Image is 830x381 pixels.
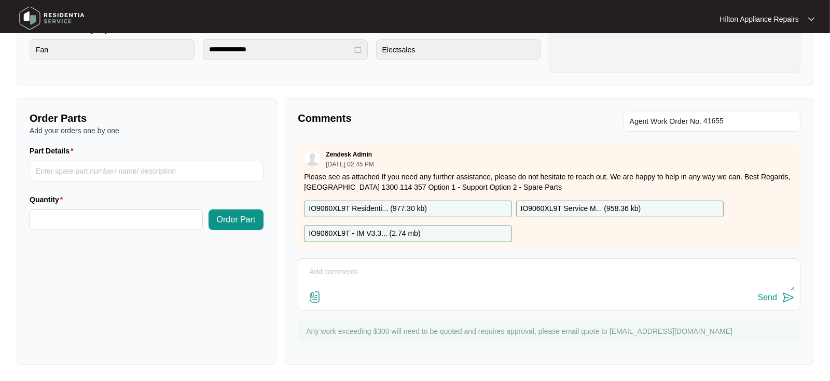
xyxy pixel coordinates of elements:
[326,161,374,167] p: [DATE] 02:45 PM
[309,228,420,239] p: IO9060XL9T - IM V3.3... ( 2.74 mb )
[30,210,202,230] input: Quantity
[209,209,264,230] button: Order Part
[326,150,372,159] p: Zendesk Admin
[217,214,256,226] span: Order Part
[309,291,321,303] img: file-attachment-doc.svg
[304,172,794,192] p: Please see as attached If you need any further assistance, please do not hesitate to reach out. W...
[30,39,195,60] input: Product Fault or Query
[16,3,88,34] img: residentia service logo
[758,293,777,302] div: Send
[376,39,541,60] input: Purchased From
[30,111,264,125] p: Order Parts
[309,203,427,215] p: IO9060XL9T Residenti... ( 977.30 kb )
[298,111,542,125] p: Comments
[30,161,264,181] input: Part Details
[209,44,352,55] input: Date Purchased
[521,203,641,215] p: IO9060XL9T Service M... ( 958.36 kb )
[306,326,795,336] p: Any work exceeding $300 will need to be quoted and requires approval, please email quote to [EMAI...
[630,115,701,128] span: Agent Work Order No.
[30,194,67,205] label: Quantity
[703,115,794,128] input: Add Agent Work Order No.
[720,14,799,24] p: Hilton Appliance Repairs
[30,125,264,136] p: Add your orders one by one
[808,17,814,22] img: dropdown arrow
[782,291,795,304] img: send-icon.svg
[30,146,78,156] label: Part Details
[305,151,320,166] img: user.svg
[758,291,795,305] button: Send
